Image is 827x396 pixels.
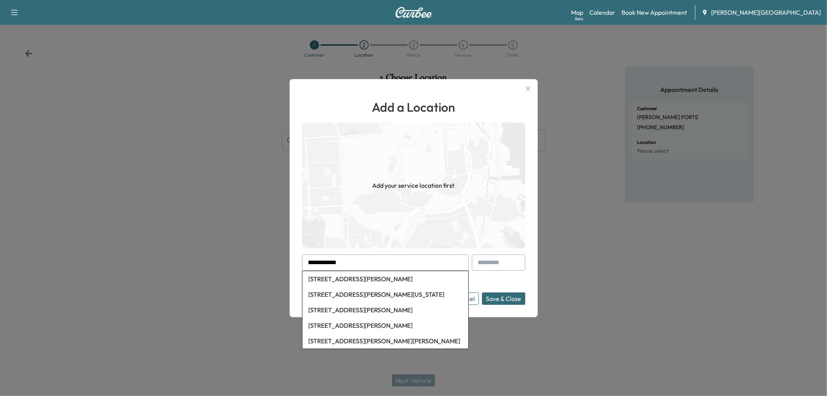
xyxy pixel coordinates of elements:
img: Curbee Logo [395,7,432,18]
li: [STREET_ADDRESS][PERSON_NAME] [302,271,468,287]
button: Save & Close [482,292,525,305]
h1: Add your service location first [373,181,455,190]
img: empty-map-CL6vilOE.png [302,123,525,248]
span: [PERSON_NAME][GEOGRAPHIC_DATA] [711,8,821,17]
li: [STREET_ADDRESS][PERSON_NAME] [302,302,468,318]
a: Calendar [589,8,615,17]
a: MapBeta [571,8,583,17]
li: [STREET_ADDRESS][PERSON_NAME][PERSON_NAME] [302,333,468,349]
a: Book New Appointment [622,8,687,17]
div: Beta [575,16,583,22]
li: [STREET_ADDRESS][PERSON_NAME] [302,318,468,333]
h1: Add a Location [302,98,525,116]
li: [STREET_ADDRESS][PERSON_NAME][US_STATE] [302,287,468,302]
